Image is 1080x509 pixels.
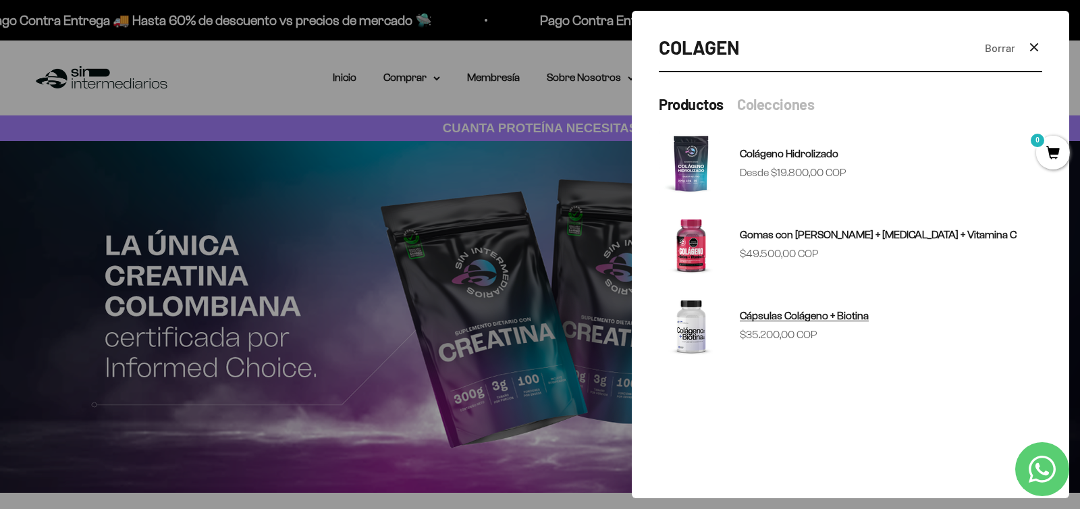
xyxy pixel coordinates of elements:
img: Cápsulas Colágeno + Biotina [659,293,724,358]
button: Productos [659,94,724,115]
sale-price: $49.500,00 COP [740,245,819,263]
button: Borrar [985,39,1015,57]
a: Gomas con [PERSON_NAME] + [MEDICAL_DATA] + Vitamina C $49.500,00 COP [659,212,1042,277]
a: 0 [1036,146,1070,161]
span: Gomas con [PERSON_NAME] + [MEDICAL_DATA] + Vitamina C [740,229,1017,240]
sale-price: $35.200,00 COP [740,326,817,344]
img: Gomas con Colageno + Biotina + Vitamina C [659,212,724,277]
a: Cápsulas Colágeno + Biotina $35.200,00 COP [659,293,1042,358]
mark: 0 [1029,132,1046,149]
img: Colágeno Hidrolizado [659,131,724,196]
input: Buscar [659,32,974,63]
sale-price: Desde $19.800,00 COP [740,164,846,182]
span: Cápsulas Colágeno + Biotina [740,310,869,321]
button: Colecciones [737,94,814,115]
span: Colágeno Hidrolizado [740,148,838,159]
a: Colágeno Hidrolizado Desde $19.800,00 COP [659,131,1042,196]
